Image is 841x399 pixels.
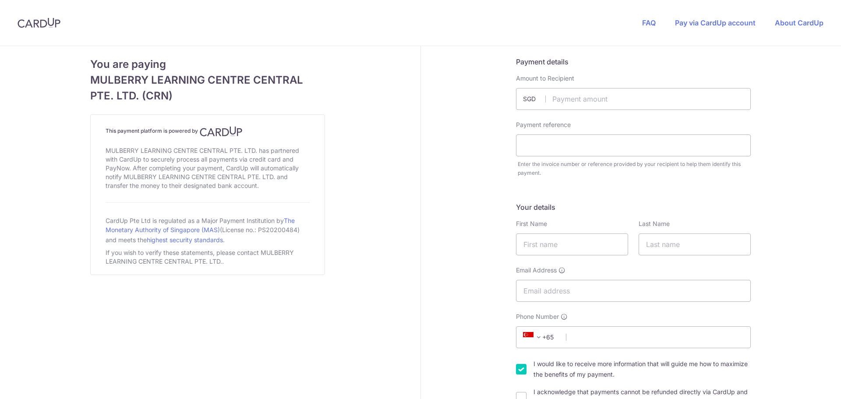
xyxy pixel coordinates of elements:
span: You are paying [90,56,325,72]
div: MULBERRY LEARNING CENTRE CENTRAL PTE. LTD. has partnered with CardUp to securely process all paym... [106,145,310,192]
div: CardUp Pte Ltd is regulated as a Major Payment Institution by (License no.: PS20200484) and meets... [106,213,310,247]
input: Payment amount [516,88,751,110]
label: Amount to Recipient [516,74,574,83]
div: Enter the invoice number or reference provided by your recipient to help them identify this payment. [518,160,751,177]
label: Last Name [639,219,670,228]
img: CardUp [18,18,60,28]
h5: Your details [516,202,751,212]
label: Payment reference [516,120,571,129]
span: SGD [523,95,546,103]
span: +65 [523,332,544,343]
a: About CardUp [775,18,823,27]
div: If you wish to verify these statements, please contact MULBERRY LEARNING CENTRE CENTRAL PTE. LTD.. [106,247,310,268]
a: FAQ [642,18,656,27]
input: First name [516,233,628,255]
img: CardUp [200,126,243,137]
span: Email Address [516,266,557,275]
a: Pay via CardUp account [675,18,756,27]
h5: Payment details [516,56,751,67]
label: First Name [516,219,547,228]
span: +65 [520,332,560,343]
a: highest security standards [147,236,223,244]
span: MULBERRY LEARNING CENTRE CENTRAL PTE. LTD. (CRN) [90,72,325,104]
h4: This payment platform is powered by [106,126,310,137]
label: I would like to receive more information that will guide me how to maximize the benefits of my pa... [534,359,751,380]
input: Email address [516,280,751,302]
input: Last name [639,233,751,255]
span: Phone Number [516,312,559,321]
